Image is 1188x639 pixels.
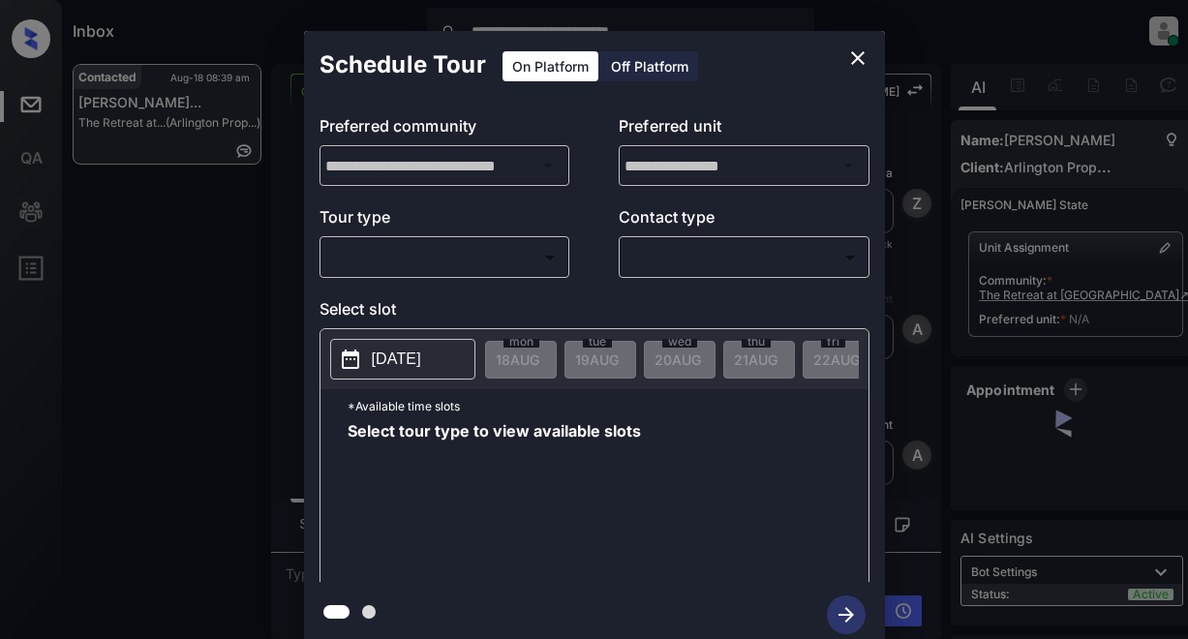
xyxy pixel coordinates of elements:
p: Preferred community [320,114,570,145]
p: Preferred unit [619,114,869,145]
button: [DATE] [330,339,475,380]
div: On Platform [503,51,598,81]
p: Select slot [320,297,869,328]
p: Contact type [619,205,869,236]
span: Select tour type to view available slots [348,423,641,578]
p: Tour type [320,205,570,236]
h2: Schedule Tour [304,31,502,99]
div: Off Platform [601,51,698,81]
p: [DATE] [372,348,421,371]
p: *Available time slots [348,389,868,423]
button: close [838,39,877,77]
